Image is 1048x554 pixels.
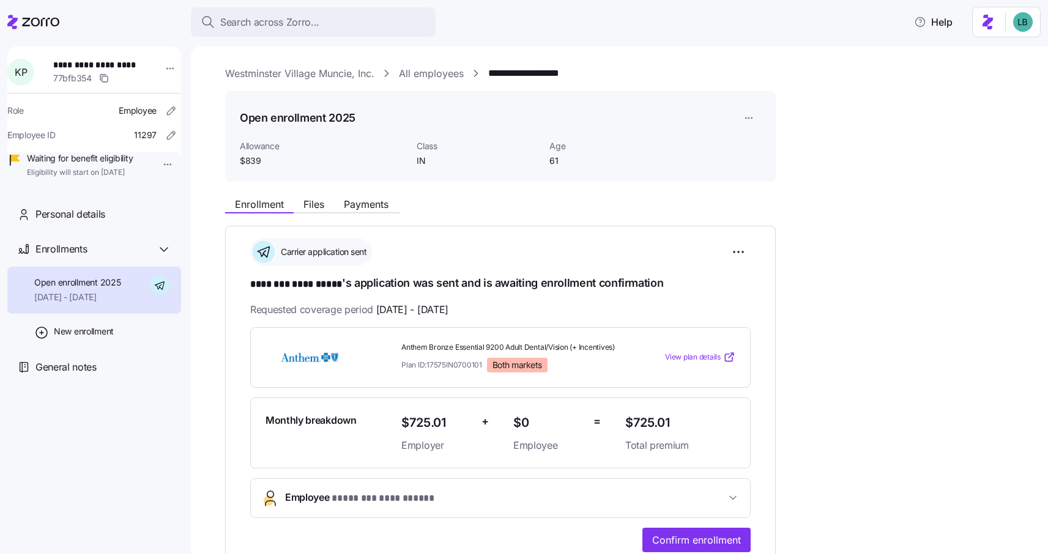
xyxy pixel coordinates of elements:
[665,351,735,363] a: View plan details
[303,199,324,209] span: Files
[401,438,472,453] span: Employer
[652,533,741,547] span: Confirm enrollment
[593,413,601,430] span: =
[401,413,472,433] span: $725.01
[492,360,542,371] span: Both markets
[35,207,105,222] span: Personal details
[481,413,489,430] span: +
[401,360,482,370] span: Plan ID: 17575IN0700101
[35,242,87,257] span: Enrollments
[642,528,751,552] button: Confirm enrollment
[134,129,157,141] span: 11297
[240,110,355,125] h1: Open enrollment 2025
[34,276,121,289] span: Open enrollment 2025
[401,342,615,353] span: Anthem Bronze Essential 9200 Adult Dental/Vision (+ Incentives)
[625,413,735,433] span: $725.01
[513,438,584,453] span: Employee
[376,302,448,317] span: [DATE] - [DATE]
[549,155,672,167] span: 61
[914,15,953,29] span: Help
[15,67,27,77] span: K P
[549,140,672,152] span: Age
[119,105,157,117] span: Employee
[235,199,284,209] span: Enrollment
[344,199,388,209] span: Payments
[250,302,448,317] span: Requested coverage period
[27,168,133,178] span: Eligibility will start on [DATE]
[35,360,97,375] span: General notes
[27,152,133,164] span: Waiting for benefit eligibility
[417,140,540,152] span: Class
[513,413,584,433] span: $0
[191,7,436,37] button: Search across Zorro...
[266,413,357,428] span: Monthly breakdown
[54,325,114,338] span: New enrollment
[7,129,56,141] span: Employee ID
[266,343,354,371] img: Anthem
[7,105,24,117] span: Role
[285,490,434,506] span: Employee
[399,66,464,81] a: All employees
[665,352,721,363] span: View plan details
[250,275,751,292] h1: 's application was sent and is awaiting enrollment confirmation
[904,10,962,34] button: Help
[1013,12,1033,32] img: 55738f7c4ee29e912ff6c7eae6e0401b
[625,438,735,453] span: Total premium
[240,155,407,167] span: $839
[417,155,540,167] span: IN
[220,15,319,30] span: Search across Zorro...
[277,246,366,258] span: Carrier application sent
[225,66,374,81] a: Westminster Village Muncie, Inc.
[34,291,121,303] span: [DATE] - [DATE]
[53,72,92,84] span: 77bfb354
[240,140,407,152] span: Allowance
